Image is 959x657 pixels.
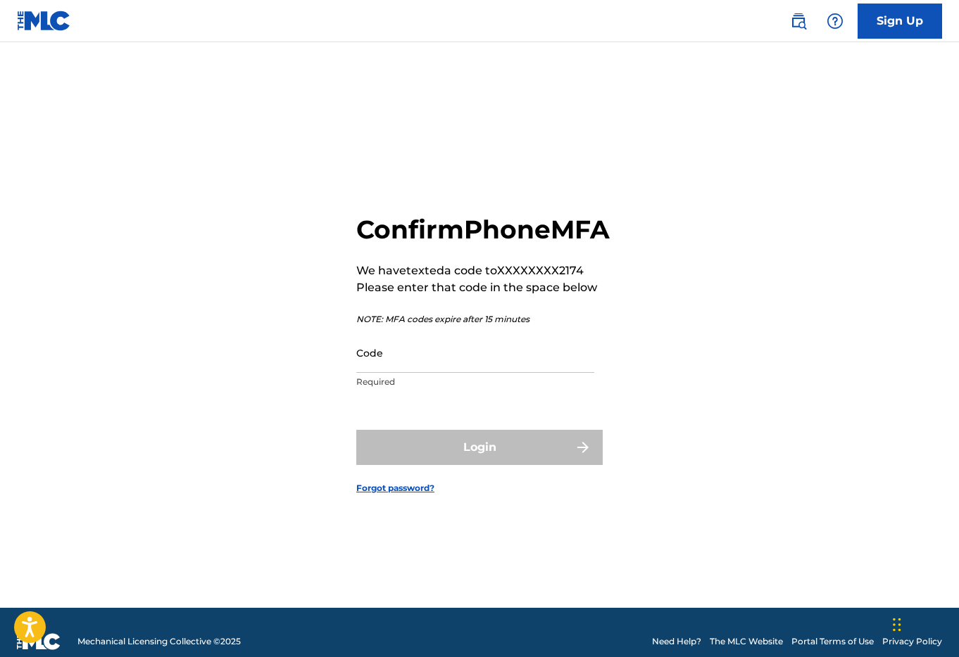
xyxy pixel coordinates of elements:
h2: Confirm Phone MFA [356,214,610,245]
img: logo [17,633,61,650]
iframe: Chat Widget [889,589,959,657]
p: NOTE: MFA codes expire after 15 minutes [356,313,610,326]
img: help [827,13,844,30]
a: Portal Terms of Use [791,635,874,648]
p: Please enter that code in the space below [356,279,610,296]
p: Required [356,376,594,388]
a: The MLC Website [710,635,783,648]
img: MLC Logo [17,11,71,31]
p: We have texted a code to XXXXXXXX2174 [356,262,610,279]
img: search [790,13,807,30]
a: Forgot password? [356,482,434,495]
span: Mechanical Licensing Collective © 2025 [77,635,241,648]
a: Need Help? [652,635,701,648]
a: Public Search [784,7,813,35]
div: Help [821,7,849,35]
a: Privacy Policy [882,635,942,648]
a: Sign Up [858,4,942,39]
div: Drag [893,604,901,646]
